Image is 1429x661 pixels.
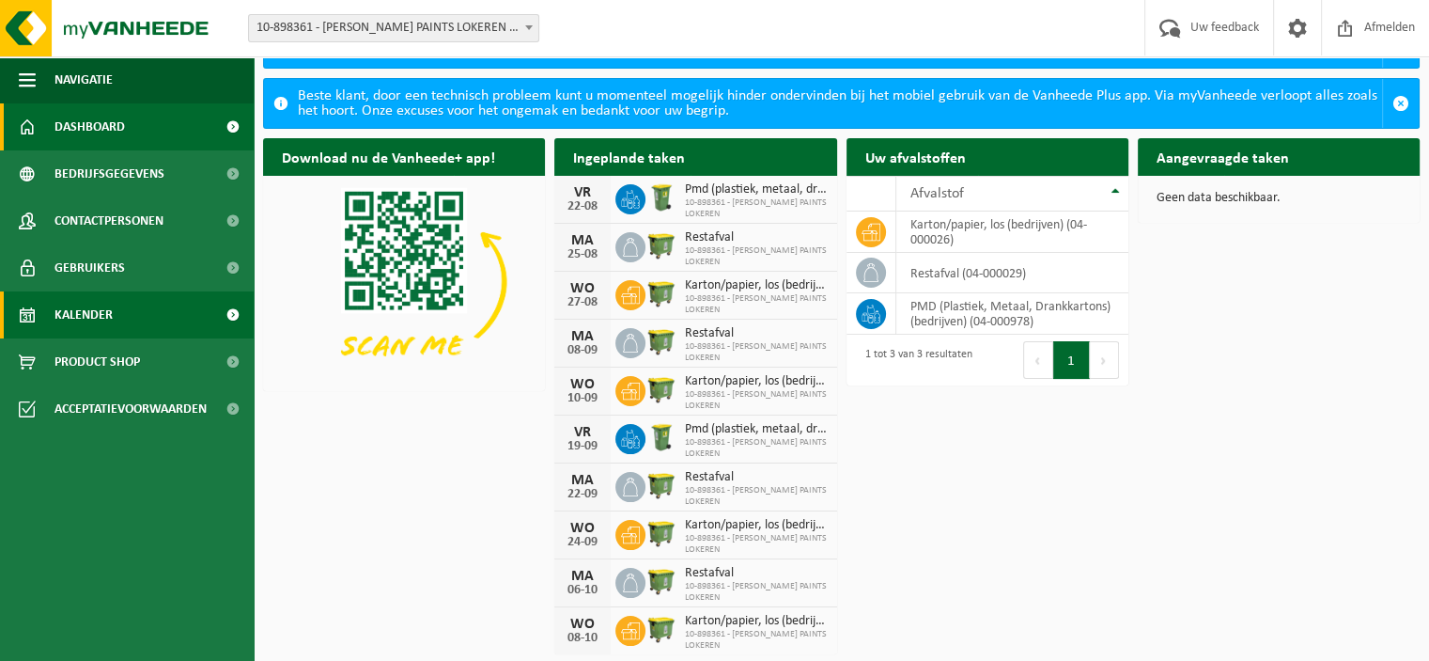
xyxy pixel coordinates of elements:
td: karton/papier, los (bedrijven) (04-000026) [896,212,1128,253]
span: Afvalstof [910,186,964,201]
div: 08-09 [564,344,601,357]
div: MA [564,233,601,248]
span: 10-898361 - [PERSON_NAME] PAINTS LOKEREN [685,485,827,508]
div: 24-09 [564,536,601,549]
div: WO [564,281,601,296]
span: Product Shop [54,338,140,386]
div: 08-10 [564,632,601,645]
button: Next [1090,341,1119,379]
img: WB-1100-HPE-GN-50 [645,373,677,405]
p: Geen data beschikbaar. [1157,192,1401,205]
span: 10-898361 - [PERSON_NAME] PAINTS LOKEREN [685,533,827,556]
div: MA [564,473,601,488]
h2: Ingeplande taken [554,138,704,175]
div: 1 tot 3 van 3 resultaten [856,339,972,381]
img: Download de VHEPlus App [263,176,545,387]
span: Karton/papier, los (bedrijven) [685,614,827,629]
img: WB-1100-HPE-GN-50 [645,613,677,645]
img: WB-1100-HPE-GN-50 [645,229,677,261]
div: 25-08 [564,248,601,261]
div: WO [564,377,601,392]
span: 10-898361 - [PERSON_NAME] PAINTS LOKEREN [685,293,827,316]
button: Previous [1023,341,1053,379]
div: MA [564,569,601,584]
span: Acceptatievoorwaarden [54,386,207,433]
div: 27-08 [564,296,601,309]
h2: Aangevraagde taken [1138,138,1308,175]
span: 10-898361 - THIRY PAINTS LOKEREN - LOKEREN [249,15,538,41]
span: Dashboard [54,103,125,150]
span: Bedrijfsgegevens [54,150,164,197]
td: PMD (Plastiek, Metaal, Drankkartons) (bedrijven) (04-000978) [896,293,1128,335]
img: WB-1100-HPE-GN-50 [645,469,677,501]
div: WO [564,521,601,536]
span: 10-898361 - [PERSON_NAME] PAINTS LOKEREN [685,581,827,604]
h2: Download nu de Vanheede+ app! [263,138,514,175]
div: VR [564,185,601,200]
span: 10-898361 - [PERSON_NAME] PAINTS LOKEREN [685,629,827,652]
span: Restafval [685,230,827,245]
h2: Uw afvalstoffen [847,138,985,175]
img: WB-1100-HPE-GN-50 [645,277,677,309]
div: 10-09 [564,392,601,405]
span: Restafval [685,326,827,341]
span: Restafval [685,470,827,485]
img: WB-0240-HPE-GN-50 [645,181,677,213]
td: restafval (04-000029) [896,253,1128,293]
div: MA [564,329,601,344]
span: 10-898361 - [PERSON_NAME] PAINTS LOKEREN [685,389,827,412]
span: 10-898361 - [PERSON_NAME] PAINTS LOKEREN [685,437,827,460]
img: WB-0240-HPE-GN-50 [645,421,677,453]
span: Contactpersonen [54,197,163,244]
div: 19-09 [564,440,601,453]
span: Restafval [685,566,827,581]
span: Karton/papier, los (bedrijven) [685,518,827,533]
span: 10-898361 - [PERSON_NAME] PAINTS LOKEREN [685,341,827,364]
div: WO [564,617,601,632]
span: Gebruikers [54,244,125,291]
div: 22-08 [564,200,601,213]
span: 10-898361 - THIRY PAINTS LOKEREN - LOKEREN [248,14,539,42]
img: WB-1100-HPE-GN-50 [645,517,677,549]
button: 1 [1053,341,1090,379]
div: 06-10 [564,584,601,597]
span: 10-898361 - [PERSON_NAME] PAINTS LOKEREN [685,197,827,220]
span: Karton/papier, los (bedrijven) [685,374,827,389]
div: Beste klant, door een technisch probleem kunt u momenteel mogelijk hinder ondervinden bij het mob... [298,79,1382,128]
div: 22-09 [564,488,601,501]
span: Pmd (plastiek, metaal, drankkartons) (bedrijven) [685,182,827,197]
span: Kalender [54,291,113,338]
span: Navigatie [54,56,113,103]
span: 10-898361 - [PERSON_NAME] PAINTS LOKEREN [685,245,827,268]
span: Pmd (plastiek, metaal, drankkartons) (bedrijven) [685,422,827,437]
span: Karton/papier, los (bedrijven) [685,278,827,293]
img: WB-1100-HPE-GN-50 [645,565,677,597]
img: WB-1100-HPE-GN-50 [645,325,677,357]
div: VR [564,425,601,440]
